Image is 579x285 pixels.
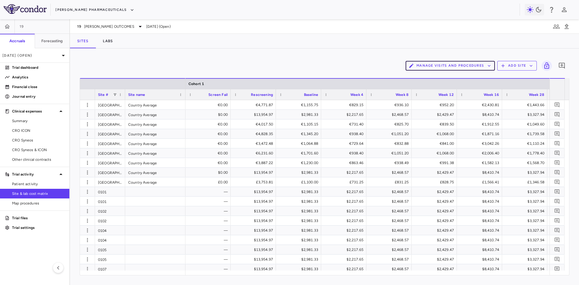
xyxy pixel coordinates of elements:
[12,201,65,206] span: Map procedures
[12,147,65,153] span: CRO Syneos & ICON
[12,191,65,196] span: Site & lab cost matrix
[95,216,125,225] div: 0102
[372,158,409,168] div: €938.49
[462,245,499,255] div: $8,410.74
[191,216,228,226] div: —
[236,206,273,216] div: $13,954.97
[417,110,454,119] div: $2,429.47
[508,226,544,235] div: $3,327.94
[281,148,318,158] div: €1,701.60
[554,160,560,166] svg: Add comment
[236,226,273,235] div: $13,954.97
[191,168,228,177] div: $0.00
[281,187,318,197] div: $2,981.33
[125,119,185,129] div: Country Average
[327,206,363,216] div: $2,217.65
[191,139,228,148] div: €0.00
[12,74,65,80] p: Analytics
[462,226,499,235] div: $8,410.74
[372,110,409,119] div: $2,468.57
[95,264,125,274] div: 0107
[396,93,409,97] span: Week 8
[188,82,204,86] span: Cohort 1
[462,197,499,206] div: $8,410.74
[12,118,65,124] span: Summary
[372,168,409,177] div: $2,468.57
[554,266,560,272] svg: Add comment
[372,226,409,235] div: $2,468.57
[236,158,273,168] div: €3,887.22
[508,187,544,197] div: $3,327.94
[417,206,454,216] div: $2,429.47
[236,187,273,197] div: $13,954.97
[372,206,409,216] div: $2,468.57
[462,110,499,119] div: $8,410.74
[372,129,409,139] div: €1,051.20
[508,216,544,226] div: $3,327.94
[191,226,228,235] div: —
[281,119,318,129] div: €1,105.15
[554,198,560,204] svg: Add comment
[95,187,125,196] div: 0101
[508,264,544,274] div: $3,327.94
[554,208,560,214] svg: Add comment
[281,216,318,226] div: $2,981.33
[236,148,273,158] div: €6,231.60
[553,236,561,244] button: Add comment
[554,150,560,156] svg: Add comment
[191,100,228,110] div: €0.00
[236,255,273,264] div: $13,954.97
[327,255,363,264] div: $2,217.65
[553,207,561,215] button: Add comment
[508,235,544,245] div: $3,327.94
[125,158,185,167] div: Country Average
[9,38,25,44] h6: Accruals
[236,216,273,226] div: $13,954.97
[12,94,65,99] p: Journal entry
[95,129,125,138] div: [GEOGRAPHIC_DATA]
[462,235,499,245] div: $8,410.74
[12,84,65,90] p: Financial close
[327,129,363,139] div: €938.40
[508,119,544,129] div: €1,049.60
[553,226,561,234] button: Add comment
[553,217,561,225] button: Add comment
[462,255,499,264] div: $8,410.74
[508,206,544,216] div: $3,327.94
[281,235,318,245] div: $2,981.33
[508,139,544,148] div: €1,110.24
[484,93,499,97] span: Week 16
[417,100,454,110] div: €952.20
[372,148,409,158] div: €1,051.20
[95,206,125,216] div: 0102
[96,34,120,48] button: Labs
[191,119,228,129] div: €0.00
[55,5,134,15] button: [PERSON_NAME] Pharmaceuticals
[236,119,273,129] div: €4,017.50
[553,101,561,109] button: Add comment
[462,187,499,197] div: $8,410.74
[508,197,544,206] div: $3,327.94
[438,93,454,97] span: Week 12
[191,187,228,197] div: —
[372,197,409,206] div: $2,468.57
[327,216,363,226] div: $2,217.65
[191,177,228,187] div: £0.00
[70,34,96,48] button: Sites
[304,93,318,97] span: Baseline
[125,110,185,119] div: Country Average
[462,264,499,274] div: $8,410.74
[417,264,454,274] div: $2,429.47
[553,255,561,263] button: Add comment
[372,245,409,255] div: $2,468.57
[497,61,537,71] button: Add Site
[77,24,82,29] span: 19
[372,235,409,245] div: $2,468.57
[191,129,228,139] div: €0.00
[558,62,565,69] svg: Add comment
[462,206,499,216] div: $8,410.74
[554,102,560,108] svg: Add comment
[208,93,228,97] span: Screen Fail
[553,130,561,138] button: Add comment
[2,53,60,58] p: [DATE] (Open)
